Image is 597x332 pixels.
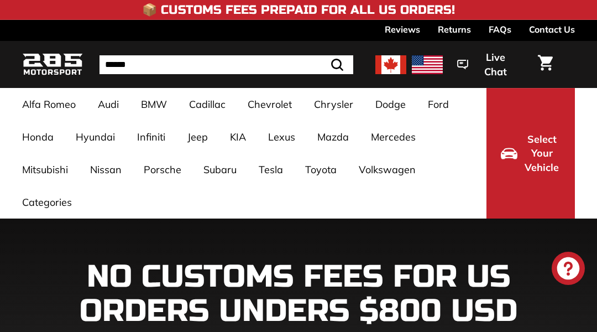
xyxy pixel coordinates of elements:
[257,121,306,153] a: Lexus
[130,88,178,121] a: BMW
[22,51,83,77] img: Logo_285_Motorsport_areodynamics_components
[486,88,575,219] button: Select Your Vehicle
[22,260,575,328] h1: NO CUSTOMS FEES FOR US ORDERS UNDERS $800 USD
[178,88,237,121] a: Cadillac
[523,132,561,175] span: Select Your Vehicle
[65,121,126,153] a: Hyundai
[219,121,257,153] a: KIA
[142,3,455,17] h4: 📦 Customs Fees Prepaid for All US Orders!
[360,121,427,153] a: Mercedes
[529,20,575,39] a: Contact Us
[417,88,460,121] a: Ford
[11,121,65,153] a: Honda
[11,186,83,219] a: Categories
[11,153,79,186] a: Mitsubishi
[438,20,471,39] a: Returns
[364,88,417,121] a: Dodge
[133,153,192,186] a: Porsche
[548,252,588,288] inbox-online-store-chat: Shopify online store chat
[294,153,348,186] a: Toyota
[443,44,531,85] button: Live Chat
[11,88,87,121] a: Alfa Romeo
[348,153,427,186] a: Volkswagen
[531,46,559,84] a: Cart
[385,20,420,39] a: Reviews
[176,121,219,153] a: Jeep
[99,55,353,74] input: Search
[79,153,133,186] a: Nissan
[192,153,248,186] a: Subaru
[126,121,176,153] a: Infiniti
[306,121,360,153] a: Mazda
[237,88,303,121] a: Chevrolet
[303,88,364,121] a: Chrysler
[474,50,517,79] span: Live Chat
[248,153,294,186] a: Tesla
[489,20,511,39] a: FAQs
[87,88,130,121] a: Audi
